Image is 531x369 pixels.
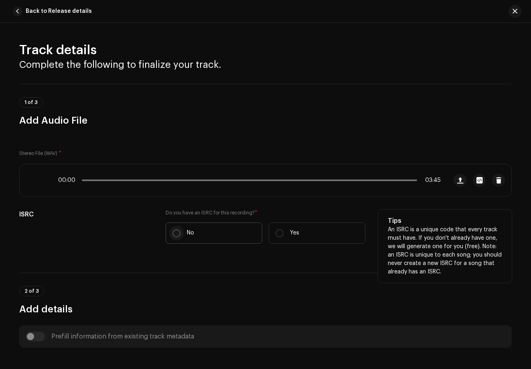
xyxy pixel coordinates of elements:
h5: Tips [388,216,502,226]
span: 03:45 [420,177,441,183]
h3: Add details [19,303,512,316]
h3: Complete the following to finalize your track. [19,58,512,71]
p: No [187,229,194,237]
h5: ISRC [19,210,153,219]
label: Do you have an ISRC for this recording? [166,210,365,216]
h2: Track details [19,42,512,58]
p: Yes [290,229,299,237]
h3: Add Audio File [19,114,512,127]
p: An ISRC is a unique code that every track must have. If you don't already have one, we will gener... [388,226,502,276]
